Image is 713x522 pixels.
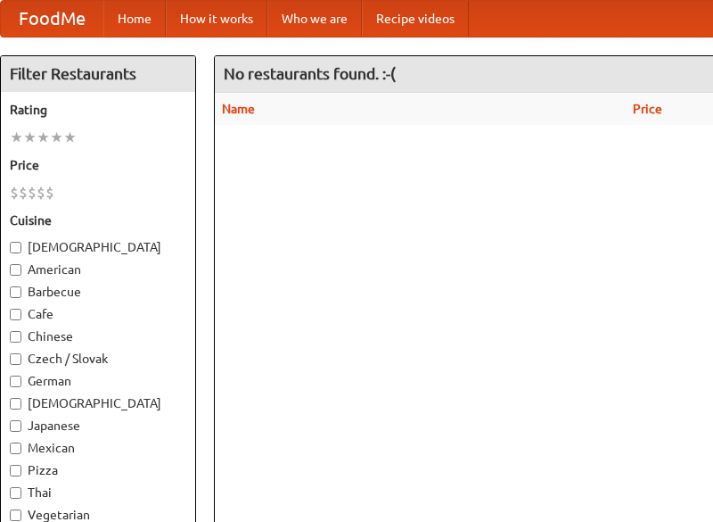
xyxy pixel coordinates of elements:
input: Cafe [10,309,21,320]
label: American [10,261,186,278]
label: [DEMOGRAPHIC_DATA] [10,238,186,256]
a: FoodMe [1,1,103,37]
input: Chinese [10,331,21,343]
label: Japanese [10,417,186,435]
li: $ [10,183,19,203]
label: Thai [10,484,186,501]
label: Mexican [10,439,186,457]
input: Mexican [10,443,21,454]
input: [DEMOGRAPHIC_DATA] [10,242,21,253]
li: ★ [37,128,50,147]
li: ★ [63,128,77,147]
a: Recipe videos [362,1,469,37]
h4: Filter Restaurants [1,56,195,92]
input: Thai [10,487,21,499]
h5: Cuisine [10,211,186,229]
h5: Rating [10,101,186,119]
a: Home [103,1,166,37]
li: ★ [10,128,23,147]
a: Price [633,102,662,116]
a: Who we are [267,1,362,37]
li: ★ [23,128,37,147]
label: Czech / Slovak [10,350,186,368]
input: Vegetarian [10,510,21,521]
label: Barbecue [10,283,186,301]
li: $ [19,183,28,203]
input: American [10,264,21,276]
label: [DEMOGRAPHIC_DATA] [10,394,186,412]
label: Pizza [10,461,186,479]
label: German [10,372,186,390]
label: Chinese [10,327,186,345]
input: German [10,376,21,387]
a: How it works [166,1,267,37]
ng-pluralize: No restaurants found. :-( [224,65,396,82]
input: Barbecue [10,286,21,298]
a: Name [222,102,255,116]
label: Cafe [10,305,186,323]
h5: Price [10,156,186,174]
li: ★ [50,128,63,147]
input: Pizza [10,465,21,476]
li: $ [45,183,54,203]
input: Czech / Slovak [10,353,21,365]
li: $ [37,183,45,203]
input: [DEMOGRAPHIC_DATA] [10,398,21,410]
li: $ [28,183,37,203]
input: Japanese [10,420,21,432]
